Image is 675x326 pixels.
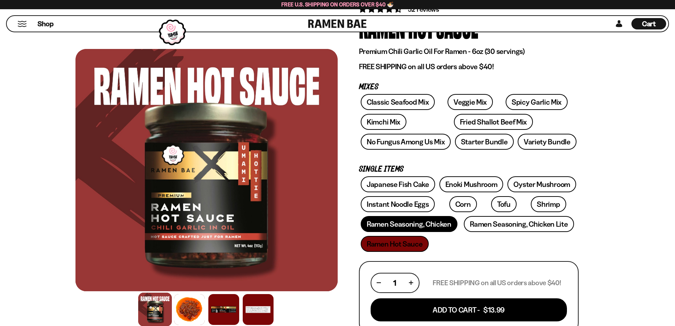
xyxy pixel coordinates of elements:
[455,134,514,150] a: Starter Bundle
[449,196,477,212] a: Corn
[361,216,457,232] a: Ramen Seasoning, Chicken
[359,166,579,173] p: Single Items
[448,94,493,110] a: Veggie Mix
[361,196,435,212] a: Instant Noodle Eggs
[361,114,406,130] a: Kimchi Mix
[631,16,666,32] div: Cart
[491,196,517,212] a: Tofu
[281,1,394,8] span: Free U.S. Shipping on Orders over $40 🍜
[359,84,579,90] p: Mixes
[361,134,451,150] a: No Fungus Among Us Mix
[531,196,566,212] a: Shrimp
[439,176,504,192] a: Enoki Mushroom
[454,114,533,130] a: Fried Shallot Beef Mix
[408,14,433,41] div: Hot
[393,278,396,287] span: 1
[436,14,478,41] div: Sauce
[359,62,579,71] p: FREE SHIPPING on all US orders above $40!
[38,19,54,29] span: Shop
[361,94,435,110] a: Classic Seafood Mix
[506,94,568,110] a: Spicy Garlic Mix
[518,134,576,150] a: Variety Bundle
[642,20,656,28] span: Cart
[359,14,405,41] div: Ramen
[507,176,576,192] a: Oyster Mushroom
[359,47,579,56] p: Premium Chili Garlic Oil For Ramen - 6oz (30 servings)
[464,216,574,232] a: Ramen Seasoning, Chicken Lite
[361,176,435,192] a: Japanese Fish Cake
[371,298,567,321] button: Add To Cart - $13.99
[38,18,54,29] a: Shop
[433,278,561,287] p: FREE SHIPPING on all US orders above $40!
[17,21,27,27] button: Mobile Menu Trigger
